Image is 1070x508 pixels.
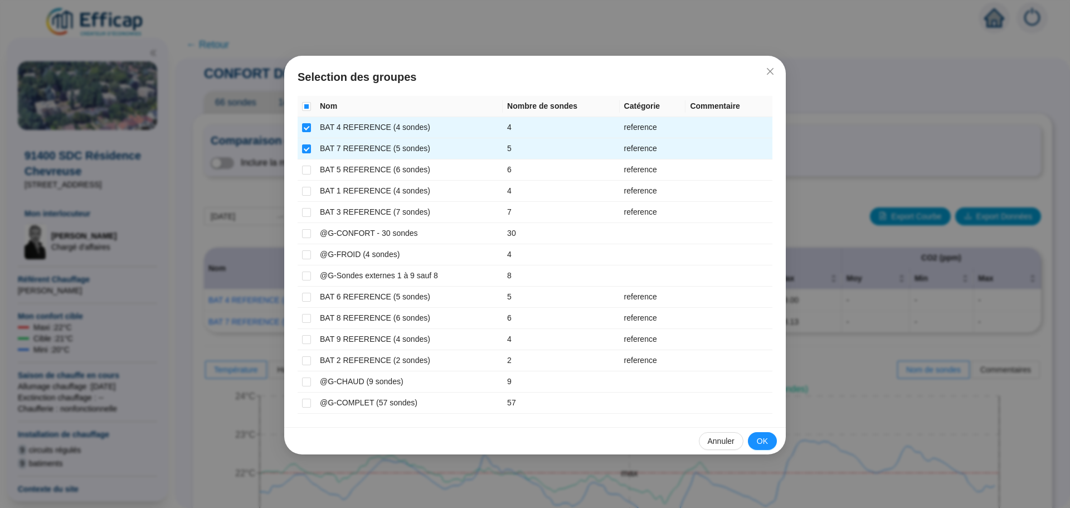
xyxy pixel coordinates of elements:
td: 6 [503,308,619,329]
td: reference [620,117,686,138]
td: 4 [503,244,619,265]
span: close [766,67,775,76]
td: reference [620,350,686,371]
td: BAT 5 REFERENCE (6 sondes) [315,159,503,181]
td: 8 [503,265,619,287]
td: reference [620,159,686,181]
td: reference [620,308,686,329]
th: Commentaire [685,96,772,117]
button: Annuler [699,432,743,450]
td: BAT 4 REFERENCE (4 sondes) [315,117,503,138]
td: BAT 1 REFERENCE (4 sondes) [315,181,503,202]
th: Catégorie [620,96,686,117]
td: 4 [503,117,619,138]
span: Annuler [708,436,735,447]
td: @G-Sondes externes 1 à 9 sauf 8 [315,265,503,287]
td: BAT 3 REFERENCE (7 sondes) [315,202,503,223]
td: reference [620,287,686,308]
button: Close [761,62,779,80]
span: Fermer [761,67,779,76]
td: 57 [503,393,619,414]
button: OK [748,432,777,450]
td: BAT 9 REFERENCE (4 sondes) [315,329,503,350]
th: Nombre de sondes [503,96,619,117]
span: OK [757,436,768,447]
td: reference [620,202,686,223]
td: 5 [503,138,619,159]
td: @G-COMPLET (57 sondes) [315,393,503,414]
span: Selection des groupes [298,69,772,85]
td: 4 [503,181,619,202]
td: BAT 8 REFERENCE (6 sondes) [315,308,503,329]
td: 6 [503,159,619,181]
td: BAT 6 REFERENCE (5 sondes) [315,287,503,308]
td: 5 [503,287,619,308]
td: 9 [503,371,619,393]
td: 30 [503,223,619,244]
th: Nom [315,96,503,117]
td: BAT 7 REFERENCE (5 sondes) [315,138,503,159]
td: @G-FROID (4 sondes) [315,244,503,265]
td: @G-CHAUD (9 sondes) [315,371,503,393]
td: reference [620,329,686,350]
td: 4 [503,329,619,350]
td: reference [620,138,686,159]
td: @G-CONFORT - 30 sondes [315,223,503,244]
td: reference [620,181,686,202]
td: 2 [503,350,619,371]
td: 7 [503,202,619,223]
td: BAT 2 REFERENCE (2 sondes) [315,350,503,371]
